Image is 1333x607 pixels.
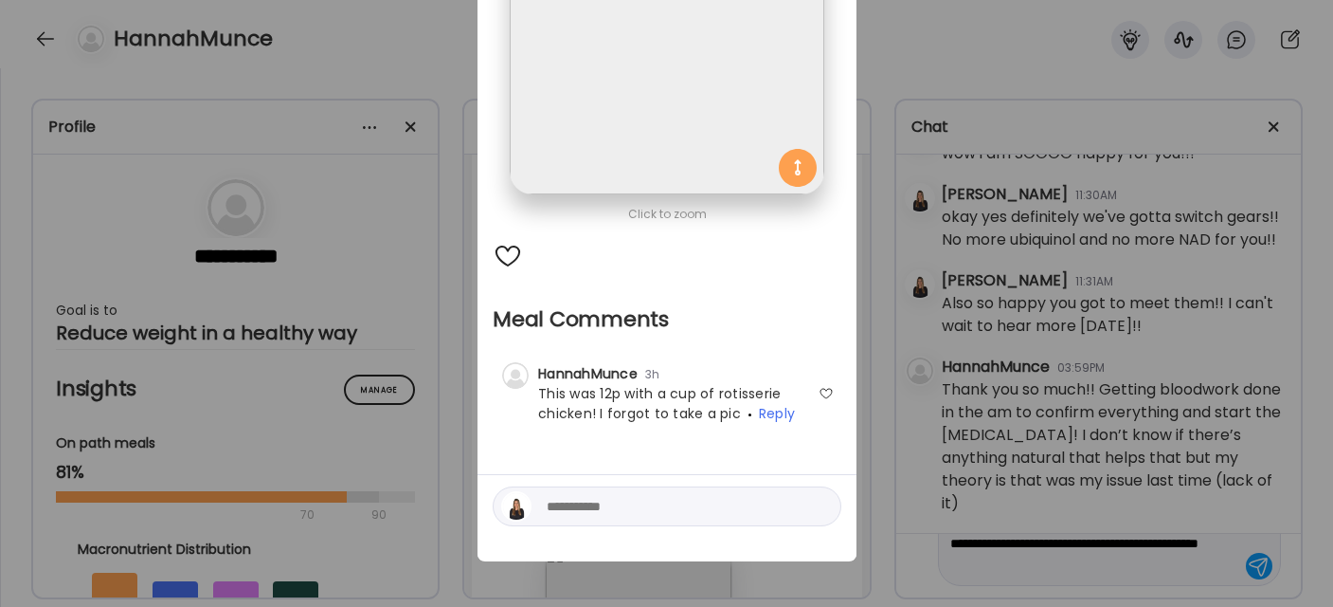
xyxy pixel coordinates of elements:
span: Reply [758,404,794,423]
img: avatars%2Fkjfl9jNWPhc7eEuw3FeZ2kxtUMH3 [503,493,530,520]
span: This was 12p with a cup of rotisserie chicken! I forgot to take a pic [538,384,781,423]
div: Click to zoom [493,203,841,226]
h2: Meal Comments [493,305,841,334]
span: 3h [637,366,659,382]
span: HannahMunce [538,364,638,383]
img: bg-avatar-default.svg [502,362,529,389]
